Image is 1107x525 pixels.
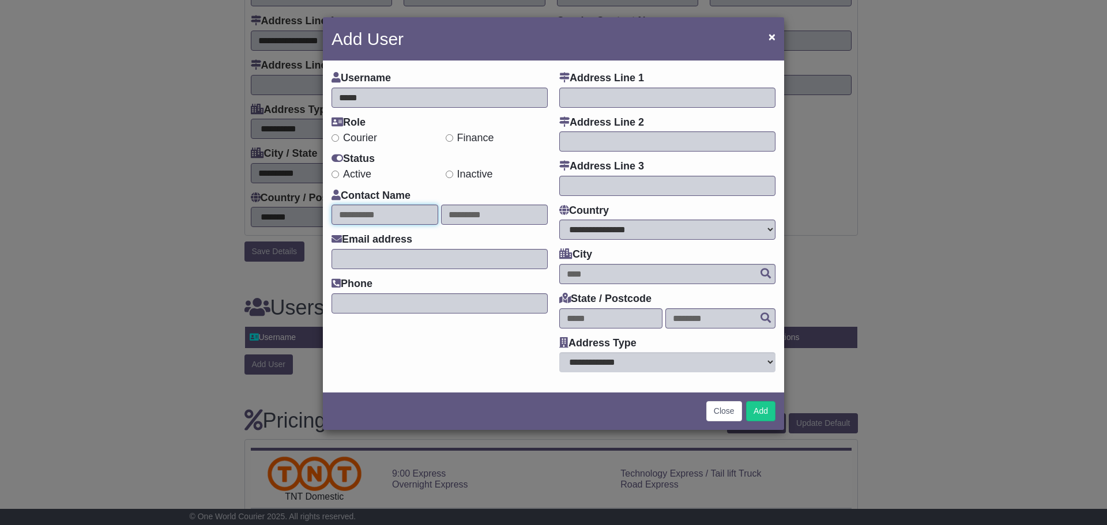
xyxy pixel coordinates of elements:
[332,116,366,129] label: Role
[332,26,404,52] h4: Add User
[332,132,377,145] label: Courier
[446,132,494,145] label: Finance
[706,401,742,421] button: Close
[332,153,375,165] label: Status
[446,171,453,178] input: Inactive
[763,25,781,48] button: Close
[769,30,775,43] span: ×
[559,160,644,173] label: Address Line 3
[332,233,412,246] label: Email address
[559,205,609,217] label: Country
[746,401,775,421] button: Add
[332,190,411,202] label: Contact Name
[559,72,644,85] label: Address Line 1
[332,72,391,85] label: Username
[559,248,592,261] label: City
[332,278,372,290] label: Phone
[559,337,637,350] label: Address Type
[559,116,644,129] label: Address Line 2
[446,134,453,142] input: Finance
[332,134,339,142] input: Courier
[446,168,493,181] label: Inactive
[332,171,339,178] input: Active
[332,168,371,181] label: Active
[754,406,768,416] span: Add
[559,293,652,305] label: State / Postcode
